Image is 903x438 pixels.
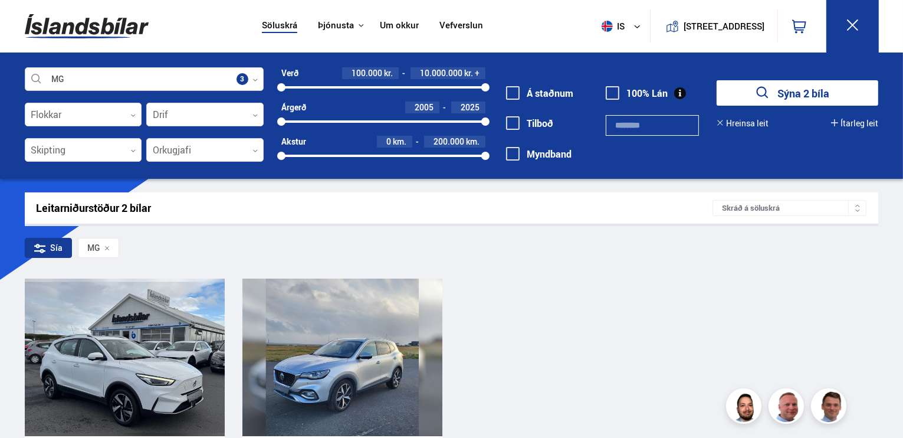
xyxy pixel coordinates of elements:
div: Skráð á söluskrá [712,200,866,216]
span: 2005 [415,102,434,113]
button: Þjónusta [318,20,354,31]
span: MG [87,243,100,253]
button: Ítarleg leit [831,119,878,128]
button: Sýna 2 bíla [717,80,878,106]
span: is [597,21,626,32]
img: FbJEzSuNWCJXmdc-.webp [813,390,848,426]
span: 0 [386,136,391,147]
label: Á staðnum [506,88,573,99]
span: kr. [464,68,473,78]
div: Árgerð [281,103,306,112]
a: [STREET_ADDRESS] [656,9,771,43]
div: Sía [25,238,72,258]
div: Leitarniðurstöður 2 bílar [37,202,713,214]
span: 10.000.000 [420,67,462,79]
img: svg+xml;base64,PHN2ZyB4bWxucz0iaHR0cDovL3d3dy53My5vcmcvMjAwMC9zdmciIHdpZHRoPSI1MTIiIGhlaWdodD0iNT... [602,21,613,32]
span: km. [466,137,480,146]
img: G0Ugv5HjCgRt.svg [25,7,149,45]
label: Myndband [506,149,572,159]
span: 200.000 [434,136,464,147]
img: siFngHWaQ9KaOqBr.png [770,390,806,426]
a: Um okkur [380,20,419,32]
span: + [475,68,480,78]
button: Opna LiveChat spjallviðmót [9,5,45,40]
span: 100.000 [352,67,382,79]
label: Tilboð [506,118,553,129]
a: Söluskrá [262,20,297,32]
div: Verð [281,68,298,78]
span: kr. [384,68,393,78]
button: Hreinsa leit [717,119,769,128]
button: [STREET_ADDRESS] [688,21,760,31]
a: Vefverslun [439,20,483,32]
span: 2025 [461,102,480,113]
button: is [597,9,650,44]
img: nhp88E3Fdnt1Opn2.png [728,390,763,426]
span: km. [393,137,406,146]
label: 100% Lán [606,88,668,99]
div: Akstur [281,137,306,146]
